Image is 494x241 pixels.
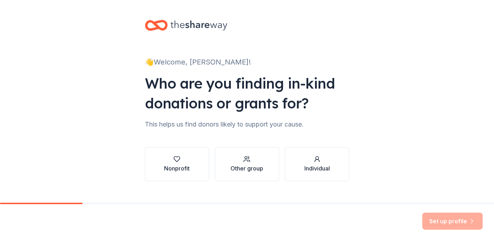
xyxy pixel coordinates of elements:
[304,164,330,173] div: Individual
[285,147,349,181] button: Individual
[145,147,209,181] button: Nonprofit
[215,147,279,181] button: Other group
[164,164,190,173] div: Nonprofit
[145,56,349,68] div: 👋 Welcome, [PERSON_NAME]!
[230,164,263,173] div: Other group
[145,73,349,113] div: Who are you finding in-kind donations or grants for?
[145,119,349,130] div: This helps us find donors likely to support your cause.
